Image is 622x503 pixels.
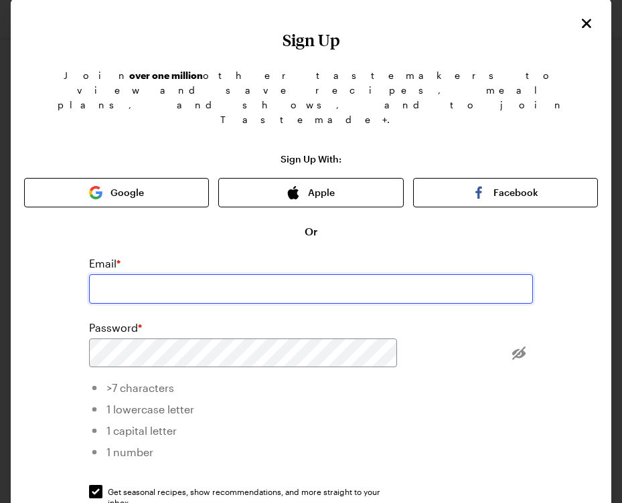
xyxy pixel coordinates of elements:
[106,381,174,394] span: >7 characters
[108,486,402,497] span: Get seasonal recipes, show recommendations, and more straight to your inbox.
[106,445,153,458] span: 1 number
[129,70,203,81] b: over one million
[305,223,317,239] span: Or
[218,178,403,207] button: Apple
[89,256,121,272] label: Email
[281,154,341,165] p: Sign Up With:
[24,178,209,207] button: Google
[106,424,177,437] span: 1 capital letter
[24,31,598,49] h1: Sign Up
[578,15,595,32] button: Close
[106,403,194,415] span: 1 lowercase letter
[89,485,102,498] input: Get seasonal recipes, show recommendations, and more straight to your inbox.
[89,320,142,336] label: Password
[413,178,598,207] button: Facebook
[24,68,598,127] p: Join other tastemakers to view and save recipes, meal plans, and shows, and to join Tastemade+.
